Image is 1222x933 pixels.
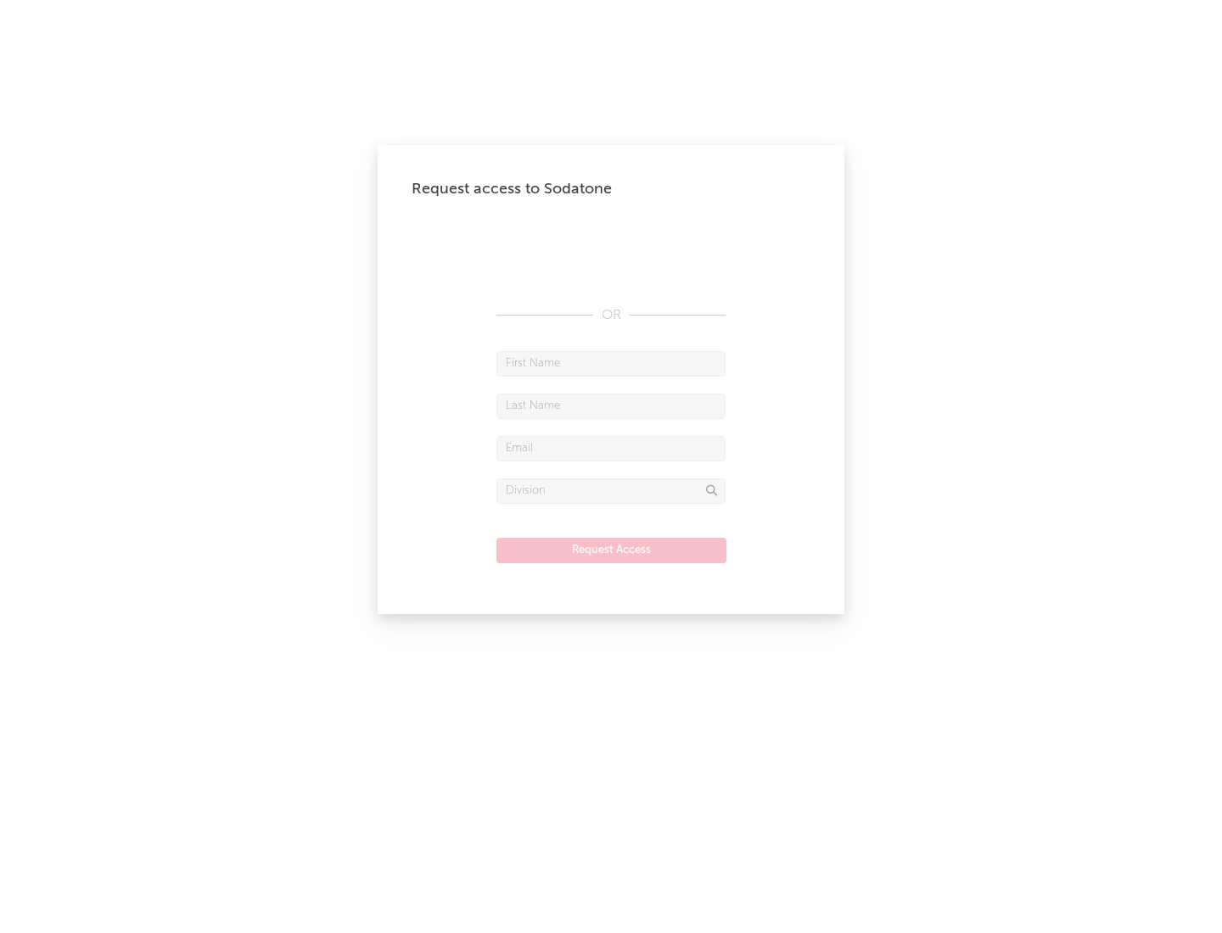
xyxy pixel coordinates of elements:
input: First Name [496,351,726,377]
input: Last Name [496,394,726,419]
button: Request Access [496,538,726,563]
div: Request access to Sodatone [412,179,810,199]
input: Email [496,436,726,461]
div: OR [496,305,726,326]
input: Division [496,478,726,504]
